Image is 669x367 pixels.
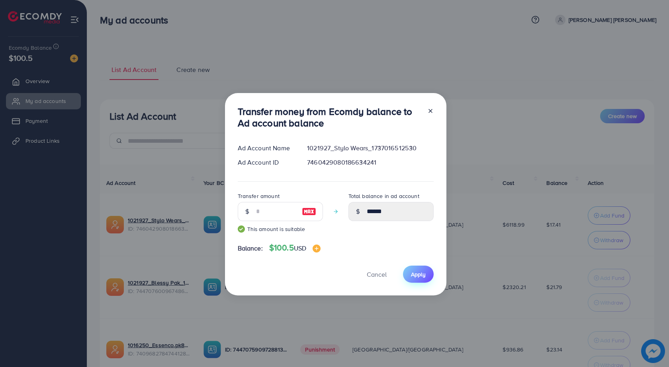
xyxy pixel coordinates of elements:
img: image [302,207,316,216]
img: guide [238,225,245,233]
img: image [313,245,321,252]
div: 1021927_Stylo Wears_1737016512530 [301,144,440,153]
h4: $100.5 [269,243,321,253]
span: USD [294,244,306,252]
span: Cancel [367,270,387,279]
div: Ad Account ID [231,158,301,167]
div: 7460429080186634241 [301,158,440,167]
span: Balance: [238,244,263,253]
label: Transfer amount [238,192,280,200]
button: Apply [403,266,434,283]
h3: Transfer money from Ecomdy balance to Ad account balance [238,106,421,129]
div: Ad Account Name [231,144,301,153]
span: Apply [411,270,426,278]
label: Total balance in ad account [348,192,419,200]
small: This amount is suitable [238,225,323,233]
button: Cancel [357,266,397,283]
